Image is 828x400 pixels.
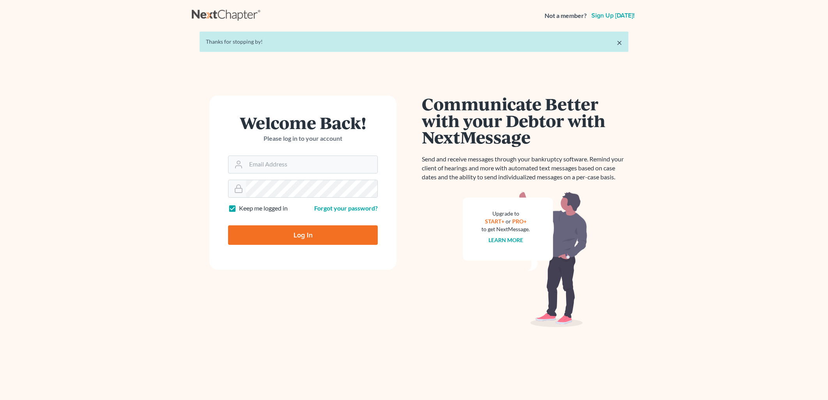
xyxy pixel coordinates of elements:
a: Sign up [DATE]! [590,12,636,19]
img: nextmessage_bg-59042aed3d76b12b5cd301f8e5b87938c9018125f34e5fa2b7a6b67550977c72.svg [463,191,587,327]
input: Email Address [246,156,377,173]
input: Log In [228,225,378,245]
span: or [506,218,511,225]
p: Send and receive messages through your bankruptcy software. Remind your client of hearings and mo... [422,155,628,182]
p: Please log in to your account [228,134,378,143]
a: START+ [485,218,504,225]
h1: Welcome Back! [228,114,378,131]
h1: Communicate Better with your Debtor with NextMessage [422,96,628,145]
label: Keep me logged in [239,204,288,213]
a: PRO+ [512,218,527,225]
div: Thanks for stopping by! [206,38,622,46]
strong: Not a member? [545,11,587,20]
div: Upgrade to [481,210,530,218]
a: × [617,38,622,47]
a: Forgot your password? [314,204,378,212]
div: to get NextMessage. [481,225,530,233]
a: Learn more [488,237,523,243]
